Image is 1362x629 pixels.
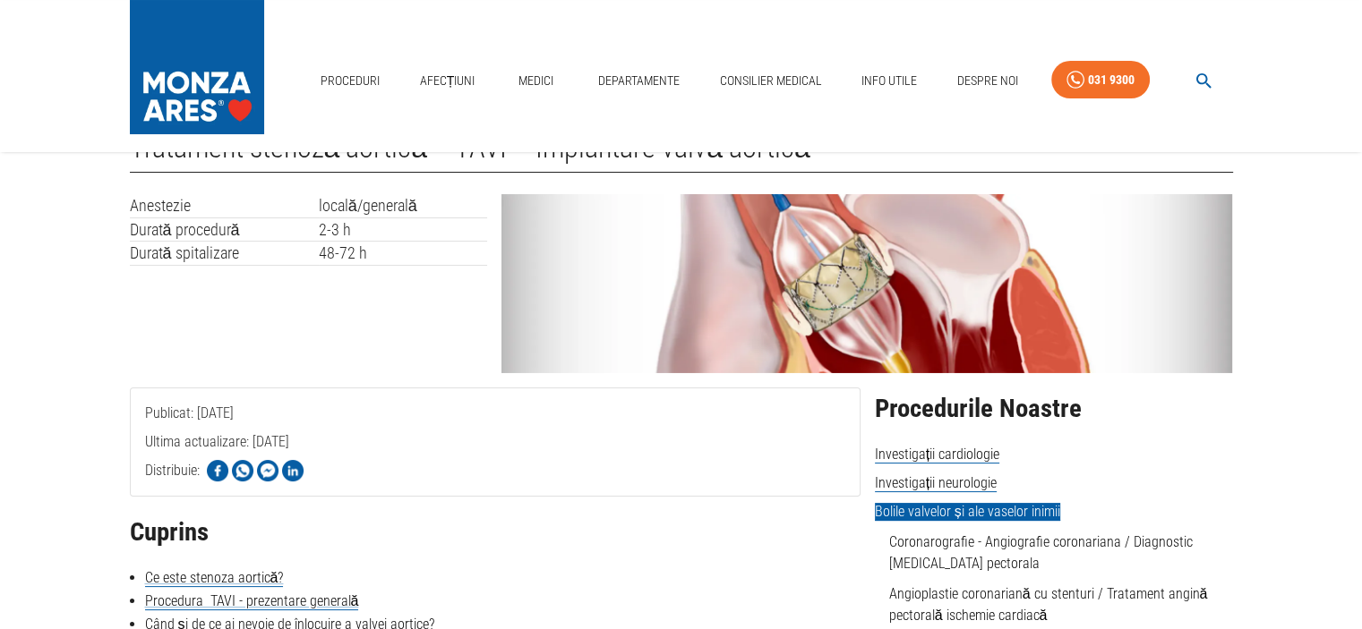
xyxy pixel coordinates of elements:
h2: Procedurile Noastre [875,395,1233,423]
p: Distribuie: [145,460,200,481]
a: Medici [508,63,565,99]
a: Departamente [591,63,687,99]
a: Procedura TAVI - prezentare generală [145,592,359,610]
a: 031 9300 [1051,61,1150,99]
a: Info Utile [854,63,924,99]
img: Share on LinkedIn [282,460,304,481]
td: Durată procedură [130,217,319,242]
td: Anestezie [130,194,319,217]
span: Bolile valvelor și ale vaselor inimii [875,503,1060,521]
a: Proceduri [313,63,387,99]
td: 48-72 h [319,242,488,266]
span: Publicat: [DATE] [145,404,234,493]
a: Coronarografie - Angiografie coronariana / Diagnostic [MEDICAL_DATA] pectorala [889,533,1193,572]
a: Despre Noi [950,63,1025,99]
td: 2-3 h [319,217,488,242]
a: Afecțiuni [413,63,483,99]
div: 031 9300 [1088,69,1135,91]
a: Angioplastie coronariană cu stenturi / Tratament angină pectorală ischemie cardiacă [889,585,1208,624]
td: locală/generală [319,194,488,217]
img: Share on Facebook Messenger [257,460,278,481]
td: Durată spitalizare [130,242,319,266]
span: Ultima actualizare: [DATE] [145,433,289,522]
img: Share on WhatsApp [232,460,253,481]
a: Ce este stenoza aortică? [145,569,284,587]
a: Consilier Medical [712,63,828,99]
img: Tratament stenoza aortica – TAVI – Implantare valva aortica | MONZA ARES [501,194,1232,373]
span: Investigații neurologie [875,474,997,492]
img: Share on Facebook [207,460,228,481]
span: Investigații cardiologie [875,446,999,463]
h2: Cuprins [130,518,861,547]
